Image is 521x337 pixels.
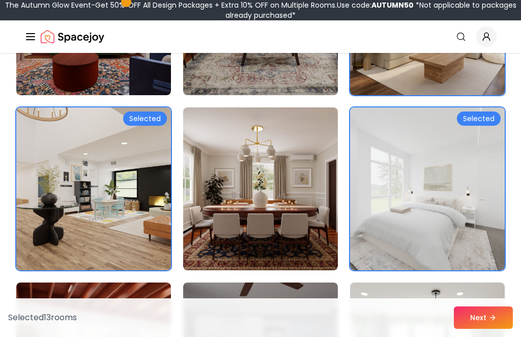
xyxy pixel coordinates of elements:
div: Selected [457,111,501,126]
img: Room room-25 [16,107,171,270]
img: Room room-26 [183,107,338,270]
button: Next [454,306,513,329]
div: Selected [123,111,167,126]
a: Spacejoy [41,26,104,47]
img: Room room-27 [350,107,505,270]
nav: Global [24,20,497,53]
img: Spacejoy Logo [41,26,104,47]
p: Selected 13 room s [8,312,77,324]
